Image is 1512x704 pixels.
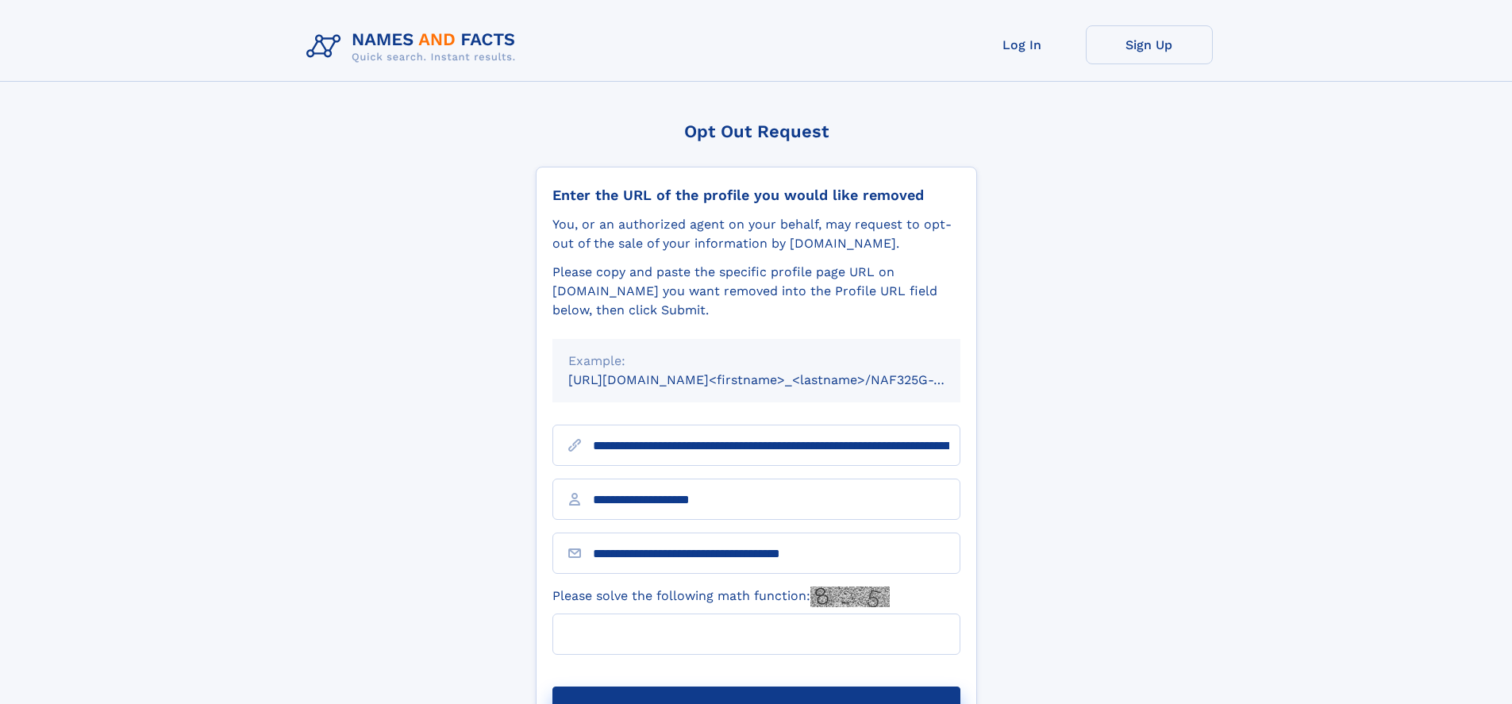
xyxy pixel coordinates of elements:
[552,187,960,204] div: Enter the URL of the profile you would like removed
[300,25,529,68] img: Logo Names and Facts
[536,121,977,141] div: Opt Out Request
[568,352,945,371] div: Example:
[552,215,960,253] div: You, or an authorized agent on your behalf, may request to opt-out of the sale of your informatio...
[552,263,960,320] div: Please copy and paste the specific profile page URL on [DOMAIN_NAME] you want removed into the Pr...
[1086,25,1213,64] a: Sign Up
[552,587,890,607] label: Please solve the following math function:
[959,25,1086,64] a: Log In
[568,372,991,387] small: [URL][DOMAIN_NAME]<firstname>_<lastname>/NAF325G-xxxxxxxx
